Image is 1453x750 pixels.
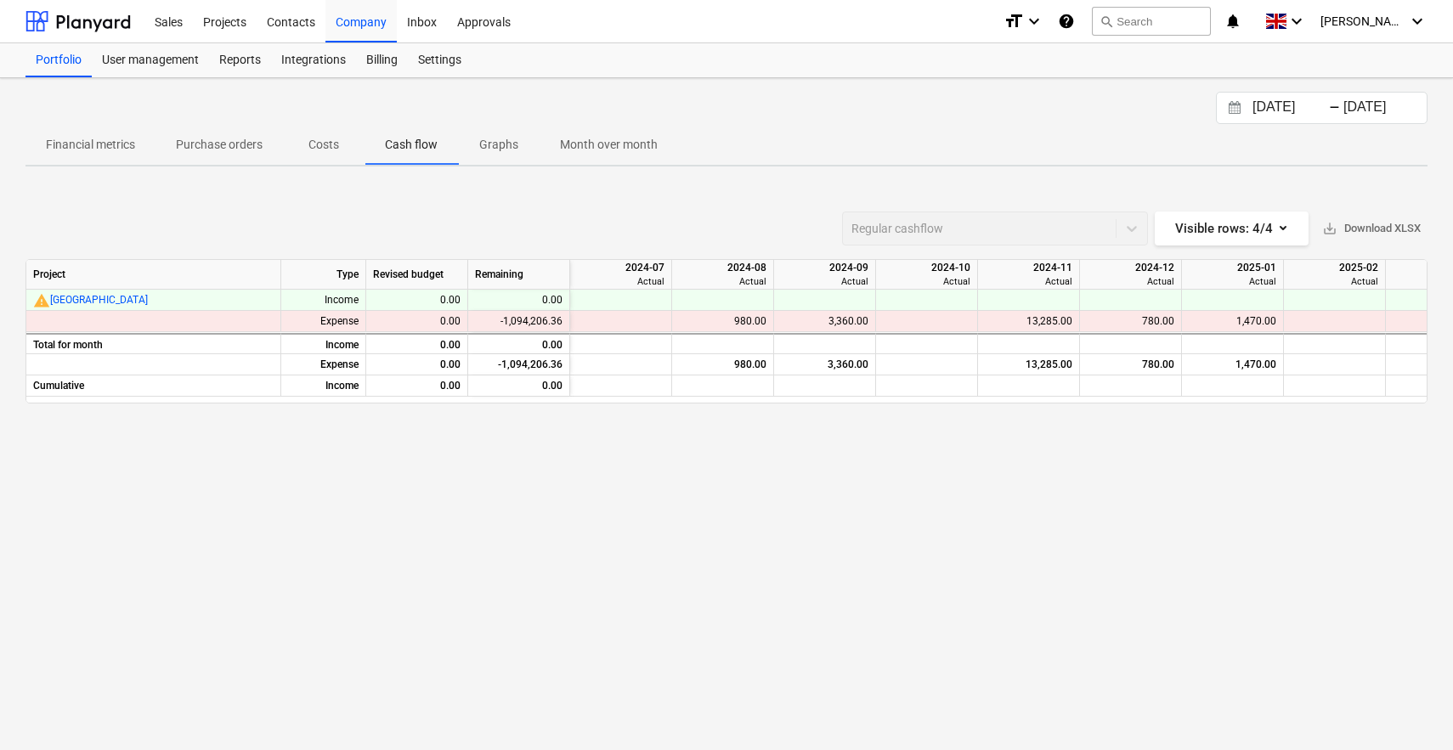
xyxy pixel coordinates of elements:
a: Settings [408,43,472,77]
input: End Date [1340,96,1427,120]
div: 2024-07 [577,260,664,275]
div: 1,470.00 [1189,354,1276,375]
p: Costs [303,136,344,154]
div: 2025-02 [1291,260,1378,275]
iframe: Chat Widget [1368,668,1453,750]
div: Project [26,260,281,290]
div: -1,094,206.36 [468,354,570,375]
span: Alveston Hill Farm Barns [50,294,148,306]
div: 0.00 [366,354,468,375]
i: keyboard_arrow_down [1407,11,1428,31]
div: 0.00 [366,290,468,311]
div: 980.00 [679,311,766,332]
div: Expense [281,311,366,332]
i: notifications [1224,11,1241,31]
div: 780.00 [1087,311,1174,332]
div: 3,360.00 [781,311,868,332]
div: 0.00 [468,290,570,311]
div: Actual [1291,275,1378,288]
div: Actual [781,275,868,288]
div: 3,360.00 [781,354,868,375]
div: 780.00 [1087,354,1174,375]
div: Total for month [26,333,281,354]
div: Cashflow forecast not done [33,292,50,309]
div: Actual [679,275,766,288]
div: 0.00 [366,375,468,397]
div: Actual [883,275,970,288]
i: Knowledge base [1058,11,1075,31]
div: 980.00 [679,354,766,375]
a: Portfolio [25,43,92,77]
div: 2024-08 [679,260,766,275]
p: Financial metrics [46,136,135,154]
div: Income [281,333,366,354]
div: Income [281,375,366,397]
button: [GEOGRAPHIC_DATA] [50,290,148,311]
p: Graphs [478,136,519,154]
div: Visible rows : 4/4 [1175,217,1288,240]
div: 2025-01 [1189,260,1276,275]
span: Download XLSX [1322,219,1421,239]
div: - [1329,103,1340,113]
div: 2024-12 [1087,260,1174,275]
button: Visible rows:4/4 [1155,211,1309,245]
div: 0.00 [366,311,468,332]
span: search [1100,14,1113,28]
i: format_size [1004,11,1024,31]
i: keyboard_arrow_down [1286,11,1307,31]
div: Remaining [468,260,570,290]
button: Search [1092,7,1211,36]
button: Download XLSX [1315,211,1428,245]
div: 0.00 [468,333,570,354]
div: Type [281,260,366,290]
div: Actual [1189,275,1276,288]
a: Billing [356,43,408,77]
p: Purchase orders [176,136,263,154]
div: 2024-11 [985,260,1072,275]
input: Start Date [1249,96,1336,120]
div: 0.00 [468,375,570,397]
span: warning [33,292,50,309]
div: Actual [1087,275,1174,288]
div: Actual [577,275,664,288]
a: Reports [209,43,271,77]
div: Cumulative [26,375,281,397]
p: Cash flow [385,136,438,154]
div: 13,285.00 [985,311,1072,332]
div: 2024-09 [781,260,868,275]
span: [PERSON_NAME] [1320,14,1405,28]
div: 13,285.00 [985,354,1072,375]
p: Month over month [560,136,658,154]
div: Actual [985,275,1072,288]
span: save_alt [1322,221,1337,236]
div: Expense [281,354,366,375]
button: Interact with the calendar and add the check-in date for your trip. [1220,99,1249,118]
div: 1,470.00 [1189,311,1276,332]
div: 0.00 [366,333,468,354]
a: User management [92,43,209,77]
a: Integrations [271,43,356,77]
div: 2024-10 [883,260,970,275]
div: Income [281,290,366,311]
i: keyboard_arrow_down [1024,11,1044,31]
div: Revised budget [366,260,468,290]
div: -1,094,206.36 [468,311,570,332]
